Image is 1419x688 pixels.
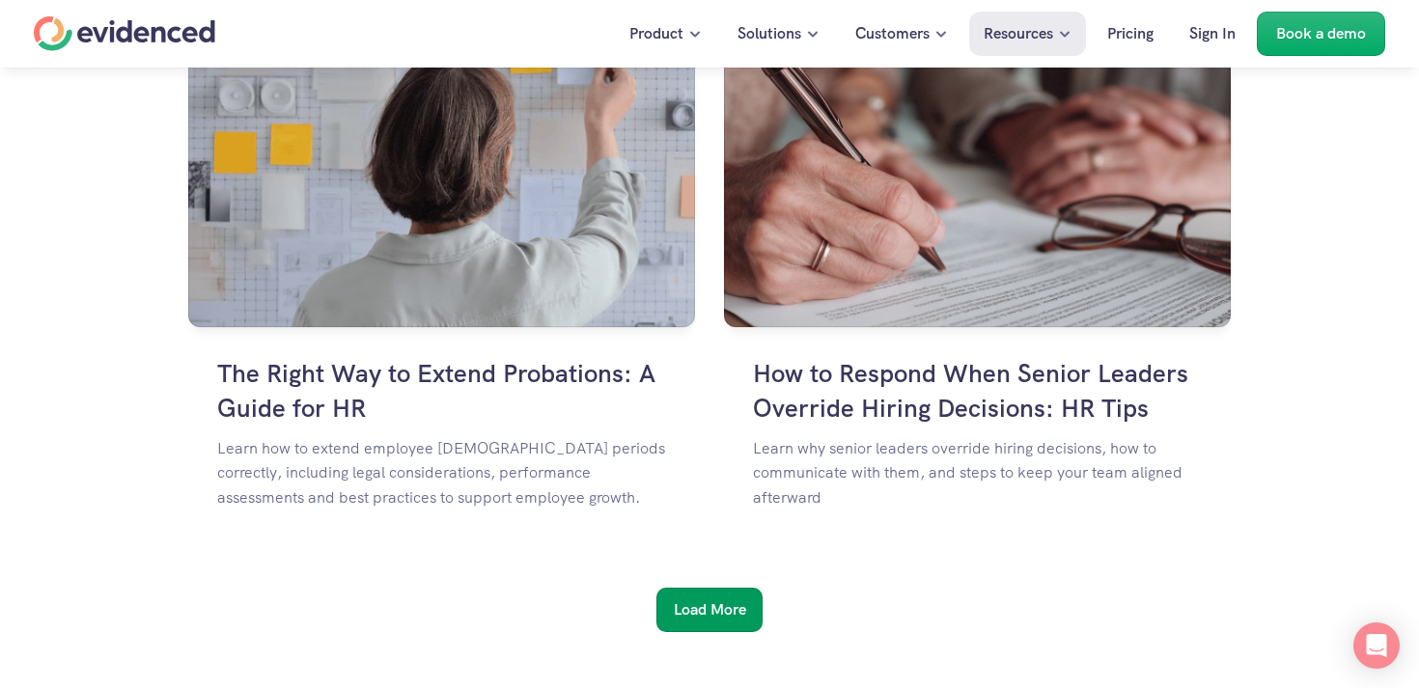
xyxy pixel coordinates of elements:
a: Book a demo [1257,12,1385,56]
p: Book a demo [1276,21,1366,46]
h6: Load More [674,597,746,622]
p: Learn why senior leaders override hiring decisions, how to communicate with them, and steps to ke... [753,435,1202,509]
div: Open Intercom Messenger [1353,622,1400,669]
img: The back of a person's head, who's pinning blank documents to a board [188,6,695,327]
h4: How to Respond When Senior Leaders Override Hiring Decisions: HR Tips [753,356,1202,427]
img: Upclose hands signing a document with glasses lying on the table next to them [724,6,1231,327]
h4: The Right Way to Extend Probations: A Guide for HR [217,356,666,427]
p: Product [629,21,683,46]
p: Resources [984,21,1053,46]
a: Sign In [1175,12,1250,56]
p: Sign In [1189,21,1236,46]
a: Home [34,16,215,51]
p: Pricing [1107,21,1154,46]
p: Learn how to extend employee [DEMOGRAPHIC_DATA] periods correctly, including legal considerations... [217,435,666,509]
a: Pricing [1093,12,1168,56]
p: Customers [855,21,930,46]
a: Upclose hands signing a document with glasses lying on the table next to them How to Respond When... [724,6,1231,574]
p: Solutions [737,21,801,46]
a: The back of a person's head, who's pinning blank documents to a boardThe Right Way to Extend Prob... [188,6,695,574]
